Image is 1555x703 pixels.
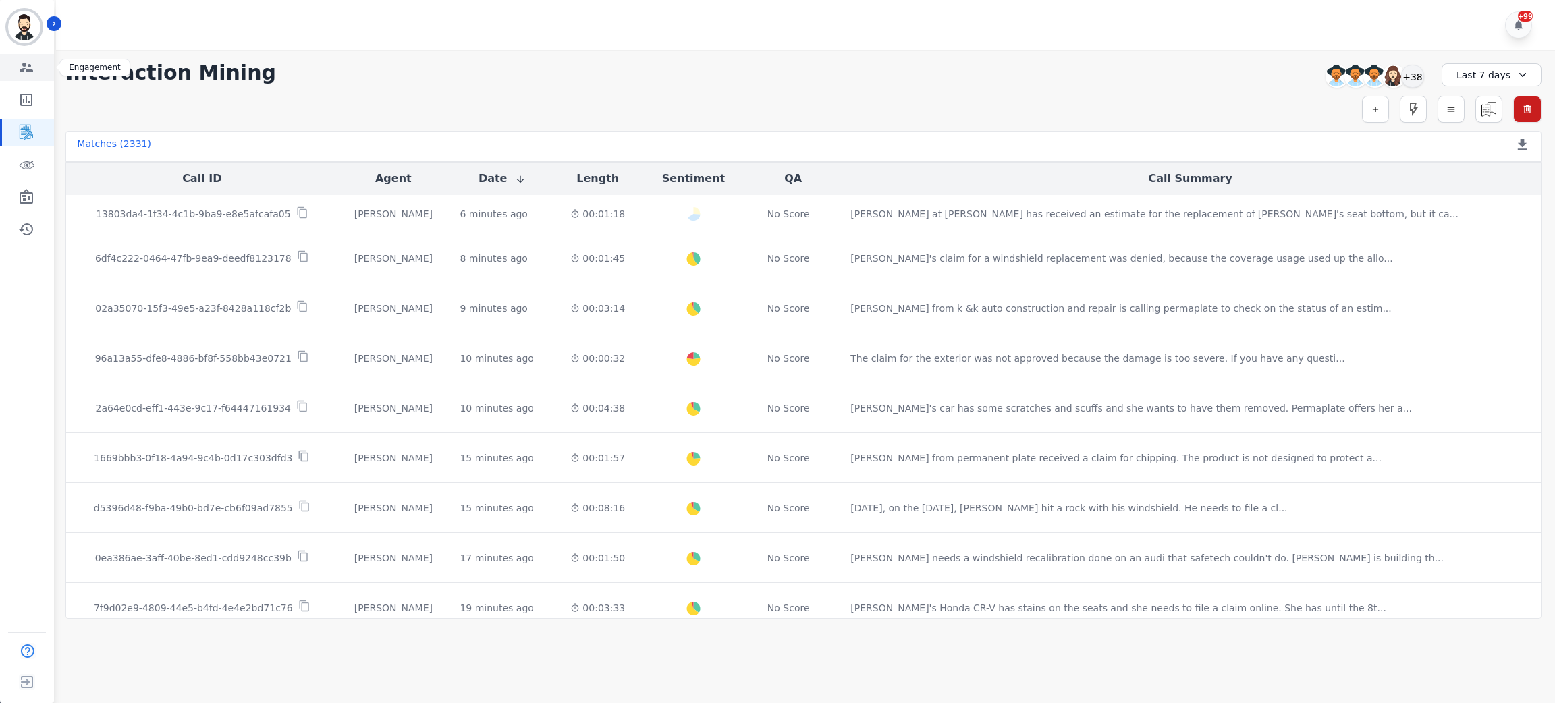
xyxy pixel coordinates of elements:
div: [PERSON_NAME]'s claim for a windshield replacement was denied, because the coverage usage used up... [850,252,1392,265]
div: No Score [767,551,810,565]
div: [PERSON_NAME] needs a windshield recalibration done on an audi that safetech couldn't do. [PERSON... [850,551,1444,565]
div: 15 minutes ago [460,501,533,515]
div: No Score [767,451,810,465]
div: [PERSON_NAME]'s Honda CR-V has stains on the seats and she needs to file a claim online. She has ... [850,601,1386,615]
div: 8 minutes ago [460,252,528,265]
div: 19 minutes ago [460,601,533,615]
button: QA [784,171,802,187]
div: 00:01:50 [566,551,630,565]
div: [PERSON_NAME] [348,207,438,221]
div: 6 minutes ago [460,207,528,221]
p: 6df4c222-0464-47fb-9ea9-deedf8123178 [95,252,292,265]
div: 9 minutes ago [460,302,528,315]
div: [DATE], on the [DATE], [PERSON_NAME] hit a rock with his windshield. He needs to file a cl ... [850,501,1287,515]
div: [PERSON_NAME] at [PERSON_NAME] has received an estimate for the replacement of [PERSON_NAME]'s se... [850,207,1458,221]
div: 00:08:16 [566,501,630,515]
button: Date [479,171,526,187]
h1: Interaction Mining [65,61,276,85]
div: [PERSON_NAME] [348,451,438,465]
p: 1669bbb3-0f18-4a94-9c4b-0d17c303dfd3 [94,451,292,465]
p: d5396d48-f9ba-49b0-bd7e-cb6f09ad7855 [94,501,293,515]
div: No Score [767,302,810,315]
div: [PERSON_NAME] [348,302,438,315]
div: Matches ( 2331 ) [77,137,151,156]
div: [PERSON_NAME]'s car has some scratches and scuffs and she wants to have them removed. Permaplate ... [850,401,1412,415]
div: 15 minutes ago [460,451,533,465]
div: 00:01:57 [566,451,630,465]
button: Length [576,171,619,187]
div: [PERSON_NAME] [348,501,438,515]
div: [PERSON_NAME] [348,551,438,565]
div: +99 [1518,11,1533,22]
div: 00:03:33 [566,601,630,615]
div: 00:04:38 [566,401,630,415]
div: No Score [767,601,810,615]
div: 00:01:45 [566,252,630,265]
p: 7f9d02e9-4809-44e5-b4fd-4e4e2bd71c76 [94,601,293,615]
button: Call Summary [1148,171,1232,187]
div: No Score [767,501,810,515]
div: 10 minutes ago [460,401,533,415]
div: 00:03:14 [566,302,630,315]
p: 13803da4-1f34-4c1b-9ba9-e8e5afcafa05 [96,207,291,221]
div: No Score [767,351,810,365]
button: Sentiment [662,171,725,187]
div: 00:00:32 [566,351,630,365]
div: 17 minutes ago [460,551,533,565]
div: No Score [767,252,810,265]
p: 96a13a55-dfe8-4886-bf8f-558bb43e0721 [95,351,292,365]
div: No Score [767,401,810,415]
p: 2a64e0cd-eff1-443e-9c17-f64447161934 [96,401,291,415]
div: 00:01:18 [566,207,630,221]
div: [PERSON_NAME] from k &k auto construction and repair is calling permaplate to check on the status... [850,302,1391,315]
div: 10 minutes ago [460,351,533,365]
img: Bordered avatar [8,11,40,43]
div: [PERSON_NAME] [348,601,438,615]
p: 0ea386ae-3aff-40be-8ed1-cdd9248cc39b [95,551,292,565]
div: [PERSON_NAME] from permanent plate received a claim for chipping. The product is not designed to ... [850,451,1382,465]
div: Last 7 days [1442,63,1542,86]
div: +38 [1401,65,1424,88]
button: Call ID [182,171,221,187]
div: [PERSON_NAME] [348,401,438,415]
button: Agent [375,171,412,187]
p: 02a35070-15f3-49e5-a23f-8428a118cf2b [95,302,291,315]
div: [PERSON_NAME] [348,252,438,265]
div: [PERSON_NAME] [348,351,438,365]
div: No Score [767,207,810,221]
div: The claim for the exterior was not approved because the damage is too severe. If you have any que... [850,351,1344,365]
